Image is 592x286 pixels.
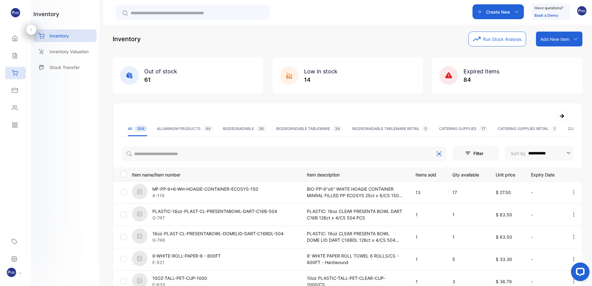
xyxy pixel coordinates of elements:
p: Unit price [496,170,518,178]
p: BIO-PP-9"x6" WHITE HOAGIE CONTAINER MINRAL FILLED PP ECOSYS 25ct x 6/CS 150 PCS [307,186,403,199]
iframe: LiveChat chat widget [566,260,592,286]
button: Sort by [505,146,573,161]
span: $ 63.50 [496,212,512,217]
img: item [132,251,147,266]
div: All [128,126,147,132]
img: profile [7,268,16,277]
p: Qty available [452,170,483,178]
p: 17 [452,189,483,196]
p: - [531,278,558,285]
p: Inventory [50,32,69,39]
span: Out of stock [144,68,177,75]
p: Sort by [511,150,526,157]
div: ALUMINIUM PRODUCTS [157,126,213,132]
img: item [132,206,147,222]
p: 10OZ-TALL-PET-CUP-1000 [152,275,207,281]
p: Inventory [113,34,141,44]
p: 8' WHITE PAPER ROLL TOWEL 6 ROLLS/CS - 800FT - Hardwound [307,253,403,266]
p: PLASTIC: 16oz CLEAR PRESENTA BOWL DOME LID DART C16BDL 126ct x 4/CS 504 PCS [307,230,403,243]
p: 14 [304,76,337,84]
p: 16oz-PLAST-CL-PRESENTABOWL-DOMELID-DART-C16BDL-504 [152,230,284,237]
p: - [531,211,558,218]
p: 1 [416,234,440,240]
a: Book a Demo [534,13,558,18]
div: BIODEGRADABLE [223,126,266,132]
p: G-748 [152,237,284,243]
span: $ 27.50 [496,190,511,195]
button: Create New [472,4,524,19]
div: BIODEGRADABLE TABLEWARE RETAIL [352,126,429,132]
a: Stock Transfer [33,61,97,74]
p: 1 [416,278,440,285]
p: MF-PP-9x6-WH-HOAGIE-CONTAINER-ECOSYS-150 [152,186,258,192]
p: G-747 [152,214,277,221]
span: 17 [479,126,488,132]
span: $ 33.30 [496,257,512,262]
span: 44 [203,126,213,132]
a: Inventory [33,29,97,42]
div: CATERING SUPPLIES RETAIL [498,126,558,132]
p: PLASTIC-16oz-PLAST-CL-PRESENTABOWL-DART-C16B-504 [152,208,277,214]
p: Inventory Valuation [50,48,89,55]
p: 5 [452,256,483,262]
p: A-119 [152,192,258,199]
p: 1 [416,211,440,218]
span: Expired Items [464,68,499,75]
span: 304 [135,126,147,132]
p: 3 [452,278,483,285]
p: 1 [452,234,483,240]
p: Create New [486,9,510,15]
h1: inventory [33,10,59,18]
span: $ 63.50 [496,234,512,240]
p: 1 [416,256,440,262]
p: Expiry Date [531,170,558,178]
img: item [132,228,147,244]
p: PLASTIC: 16oz CLEAR PRESENTA BOWL DART C16B 126ct x 4/CS 504 PCS [307,208,403,221]
p: 84 [464,76,499,84]
div: CATERING SUPPLIES [439,126,488,132]
p: Items sold [416,170,440,178]
a: Inventory Valuation [33,45,97,58]
button: avatar [577,4,586,19]
p: Stock Transfer [50,64,80,71]
span: $ 36.79 [496,279,512,284]
p: - [531,189,558,196]
img: logo [11,8,20,17]
span: Low in stock [304,68,337,75]
p: - [531,256,558,262]
button: Run Stock Analysis [468,32,526,46]
p: E-521 [152,259,221,266]
p: Have questions? [534,5,563,11]
img: item [132,184,147,199]
span: 34 [333,126,342,132]
p: Item description [307,170,403,178]
p: - [531,234,558,240]
p: 13 [416,189,440,196]
span: 5 [422,126,429,132]
p: 1 [452,211,483,218]
p: Item name/Item number [132,170,299,178]
span: 1 [551,126,558,132]
p: 8-WHITE-ROLL-PAPER-6 - 800FT [152,253,221,259]
p: 61 [144,76,177,84]
p: Add New Item [540,36,569,42]
span: 36 [256,126,266,132]
img: avatar [577,6,586,15]
div: BIODEGRADABLE TABLEWARE [276,126,342,132]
